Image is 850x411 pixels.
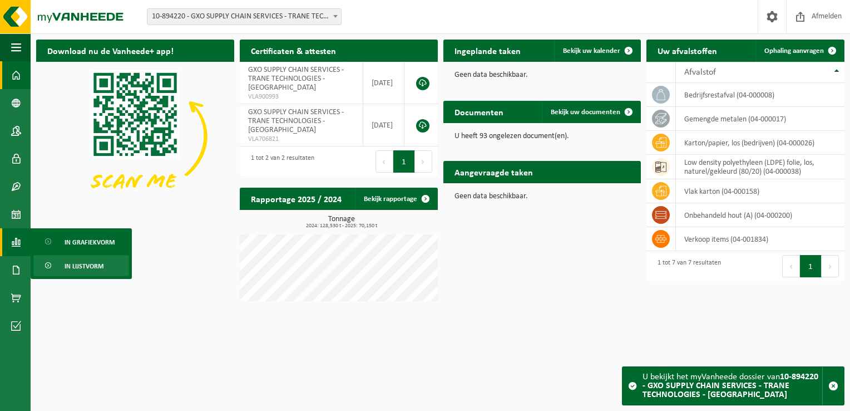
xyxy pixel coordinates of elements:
[355,188,437,210] a: Bekijk rapportage
[646,40,728,61] h2: Uw afvalstoffen
[248,135,354,144] span: VLA706821
[542,101,640,123] a: Bekijk uw documenten
[563,47,620,55] span: Bekijk uw kalender
[33,231,129,252] a: In grafiekvorm
[643,373,818,399] strong: 10-894220 - GXO SUPPLY CHAIN SERVICES - TRANE TECHNOLOGIES - [GEOGRAPHIC_DATA]
[245,149,314,174] div: 1 tot 2 van 2 resultaten
[652,254,721,278] div: 1 tot 7 van 7 resultaten
[782,255,800,277] button: Previous
[454,193,630,200] p: Geen data beschikbaar.
[363,104,405,146] td: [DATE]
[65,232,115,253] span: In grafiekvorm
[248,66,344,92] span: GXO SUPPLY CHAIN SERVICES - TRANE TECHNOLOGIES - [GEOGRAPHIC_DATA]
[36,62,234,211] img: Download de VHEPlus App
[443,161,544,183] h2: Aangevraagde taken
[375,150,393,173] button: Previous
[676,83,844,107] td: bedrijfsrestafval (04-000008)
[147,9,341,25] span: 10-894220 - GXO SUPPLY CHAIN SERVICES - TRANE TECHNOLOGIES - TONGEREN
[454,71,630,79] p: Geen data beschikbaar.
[240,40,347,61] h2: Certificaten & attesten
[248,92,354,101] span: VLA900993
[755,40,843,62] a: Ophaling aanvragen
[676,203,844,227] td: onbehandeld hout (A) (04-000200)
[554,40,640,62] a: Bekijk uw kalender
[245,223,438,229] span: 2024: 128,530 t - 2025: 70,150 t
[240,188,353,209] h2: Rapportage 2025 / 2024
[33,255,129,276] a: In lijstvorm
[65,256,103,277] span: In lijstvorm
[684,68,716,77] span: Afvalstof
[643,367,822,405] div: U bekijkt het myVanheede dossier van
[676,131,844,155] td: karton/papier, los (bedrijven) (04-000026)
[764,47,824,55] span: Ophaling aanvragen
[245,216,438,229] h3: Tonnage
[676,107,844,131] td: gemengde metalen (04-000017)
[443,40,532,61] h2: Ingeplande taken
[454,133,630,140] p: U heeft 93 ongelezen document(en).
[551,109,620,116] span: Bekijk uw documenten
[393,150,415,173] button: 1
[415,150,432,173] button: Next
[676,179,844,203] td: vlak karton (04-000158)
[443,101,515,123] h2: Documenten
[676,227,844,251] td: verkoop items (04-001834)
[36,40,185,61] h2: Download nu de Vanheede+ app!
[248,108,344,134] span: GXO SUPPLY CHAIN SERVICES - TRANE TECHNOLOGIES - [GEOGRAPHIC_DATA]
[822,255,839,277] button: Next
[676,155,844,179] td: low density polyethyleen (LDPE) folie, los, naturel/gekleurd (80/20) (04-000038)
[363,62,405,104] td: [DATE]
[800,255,822,277] button: 1
[147,8,342,25] span: 10-894220 - GXO SUPPLY CHAIN SERVICES - TRANE TECHNOLOGIES - TONGEREN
